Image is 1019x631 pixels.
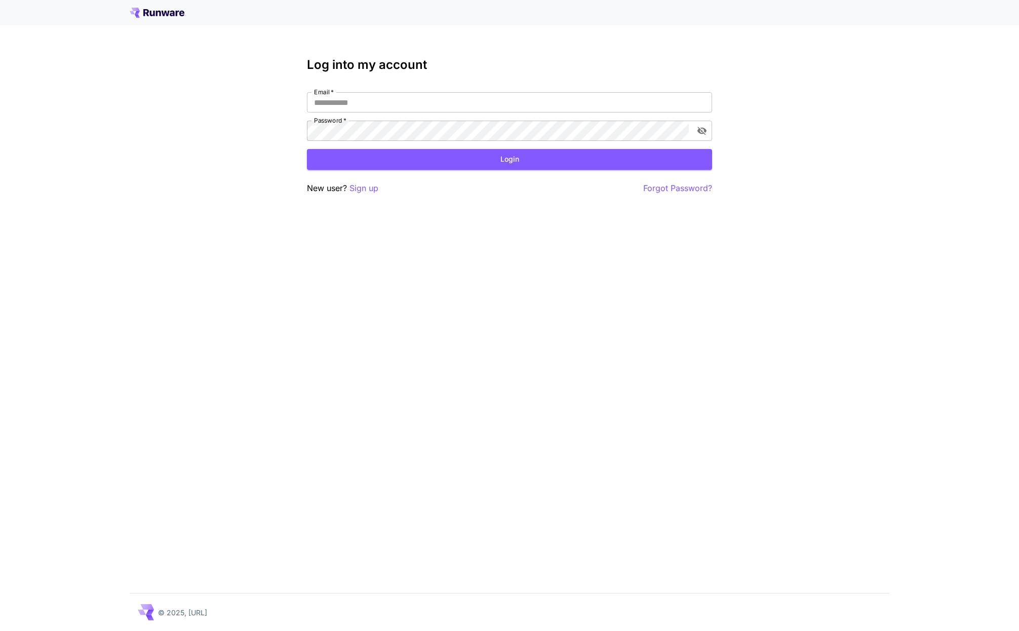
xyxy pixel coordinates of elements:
button: Forgot Password? [643,182,712,195]
button: Login [307,149,712,170]
label: Password [314,116,346,125]
h3: Log into my account [307,58,712,72]
p: New user? [307,182,378,195]
button: Sign up [349,182,378,195]
button: toggle password visibility [693,122,711,140]
p: © 2025, [URL] [158,607,207,618]
label: Email [314,88,334,96]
